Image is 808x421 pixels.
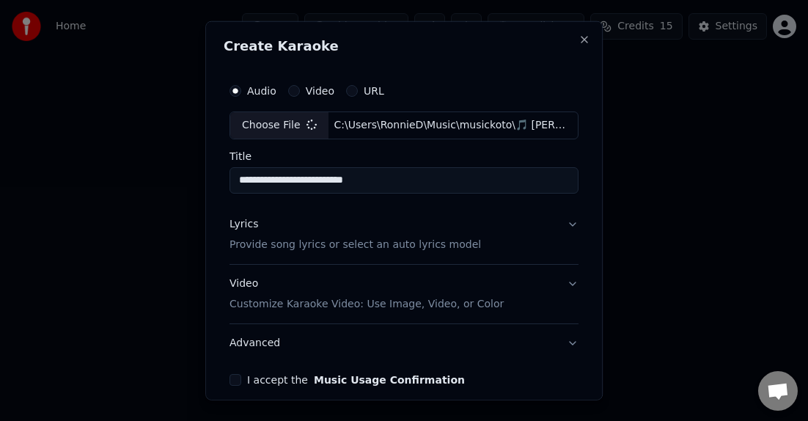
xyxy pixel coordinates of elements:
[229,297,504,312] p: Customize Karaoke Video: Use Image, Video, or Color
[247,86,276,96] label: Audio
[229,277,504,312] div: Video
[229,324,579,362] button: Advanced
[224,40,584,53] h2: Create Karaoke
[229,265,579,323] button: VideoCustomize Karaoke Video: Use Image, Video, or Color
[230,112,328,139] div: Choose File
[229,217,258,232] div: Lyrics
[328,118,578,133] div: C:\Users\RonnieD\Music\musickoto\🎵 [PERSON_NAME] [PERSON_NAME] Ko.mp3
[229,238,481,252] p: Provide song lyrics or select an auto lyrics model
[306,86,334,96] label: Video
[314,375,465,385] button: I accept the
[229,151,579,161] label: Title
[229,205,579,264] button: LyricsProvide song lyrics or select an auto lyrics model
[364,86,384,96] label: URL
[247,375,465,385] label: I accept the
